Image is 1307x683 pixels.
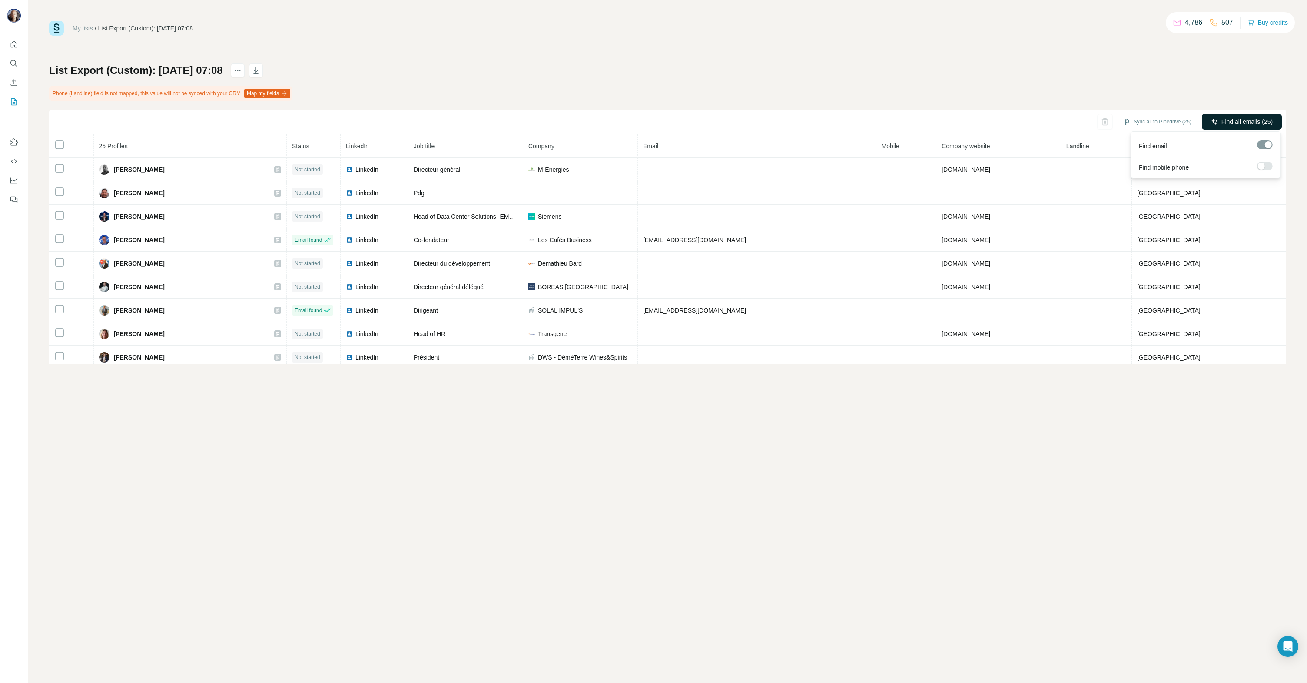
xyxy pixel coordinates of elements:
li: / [95,24,96,33]
img: LinkedIn logo [346,190,353,197]
img: Avatar [99,258,109,269]
img: company-logo [528,213,535,220]
button: Find all emails (25) [1202,114,1282,130]
img: Avatar [99,282,109,292]
a: My lists [73,25,93,32]
span: [PERSON_NAME] [114,165,165,174]
span: [PERSON_NAME] [114,353,165,362]
img: LinkedIn logo [346,260,353,267]
p: 507 [1221,17,1233,28]
span: [DOMAIN_NAME] [942,330,990,337]
span: M-Energies [538,165,569,174]
span: [GEOGRAPHIC_DATA] [1137,190,1201,197]
img: Avatar [99,352,109,363]
span: [GEOGRAPHIC_DATA] [1137,354,1201,361]
span: [PERSON_NAME] [114,306,165,315]
span: LinkedIn [355,212,378,221]
img: LinkedIn logo [346,166,353,173]
span: [EMAIL_ADDRESS][DOMAIN_NAME] [643,237,746,243]
div: Phone (Landline) field is not mapped, this value will not be synced with your CRM [49,86,292,101]
span: Demathieu Bard [538,259,582,268]
img: Avatar [99,188,109,198]
span: LinkedIn [355,165,378,174]
img: LinkedIn logo [346,307,353,314]
img: LinkedIn logo [346,213,353,220]
span: [GEOGRAPHIC_DATA] [1137,330,1201,337]
img: LinkedIn logo [346,237,353,243]
button: Quick start [7,37,21,52]
span: [EMAIL_ADDRESS][DOMAIN_NAME] [643,307,746,314]
span: Landline [1066,143,1089,150]
span: [PERSON_NAME] [114,330,165,338]
span: Co-fondateur [414,237,449,243]
span: LinkedIn [355,189,378,197]
span: LinkedIn [355,236,378,244]
span: Dirigeant [414,307,438,314]
img: LinkedIn logo [346,330,353,337]
h1: List Export (Custom): [DATE] 07:08 [49,63,223,77]
span: Directeur du développement [414,260,490,267]
button: Search [7,56,21,71]
span: Not started [295,213,320,220]
span: LinkedIn [355,306,378,315]
img: Avatar [99,235,109,245]
span: Head of HR [414,330,445,337]
img: company-logo [528,260,535,267]
img: Avatar [99,305,109,316]
span: Not started [295,166,320,173]
span: Directeur général [414,166,460,173]
button: Enrich CSV [7,75,21,90]
span: [PERSON_NAME] [114,283,165,291]
span: [DOMAIN_NAME] [942,237,990,243]
img: Surfe Logo [49,21,64,36]
span: Head of Data Center Solutions- EMEA- VP Sales [414,213,546,220]
span: Directeur général délégué [414,283,484,290]
img: Avatar [99,329,109,339]
span: Not started [295,260,320,267]
button: Feedback [7,192,21,207]
span: Find all emails (25) [1221,117,1273,126]
span: [GEOGRAPHIC_DATA] [1137,213,1201,220]
span: Les Cafés Business [538,236,592,244]
span: DWS - DéméTerre Wines&Spirits [538,353,627,362]
span: [DOMAIN_NAME] [942,260,990,267]
span: Status [292,143,309,150]
img: LinkedIn logo [346,354,353,361]
div: List Export (Custom): [DATE] 07:08 [98,24,193,33]
span: LinkedIn [355,283,378,291]
span: [GEOGRAPHIC_DATA] [1137,260,1201,267]
span: Email [643,143,658,150]
span: LinkedIn [355,330,378,338]
span: [GEOGRAPHIC_DATA] [1137,307,1201,314]
span: LinkedIn [346,143,369,150]
button: My lists [7,94,21,110]
img: company-logo [528,330,535,337]
img: LinkedIn logo [346,283,353,290]
img: Avatar [99,164,109,175]
span: [PERSON_NAME] [114,259,165,268]
span: 25 Profiles [99,143,128,150]
span: Not started [295,283,320,291]
button: Dashboard [7,173,21,188]
span: LinkedIn [355,259,378,268]
span: Company website [942,143,990,150]
span: Email found [295,236,322,244]
span: [GEOGRAPHIC_DATA] [1137,237,1201,243]
img: company-logo [528,237,535,243]
p: 4,786 [1185,17,1202,28]
span: SOLAL IMPUL'S [538,306,583,315]
span: Siemens [538,212,561,221]
img: Avatar [7,9,21,23]
span: Pdg [414,190,425,197]
span: [PERSON_NAME] [114,236,165,244]
span: Transgene [538,330,567,338]
span: Company [528,143,554,150]
span: Find mobile phone [1139,163,1189,172]
span: Mobile [882,143,899,150]
span: LinkedIn [355,353,378,362]
button: Use Surfe API [7,153,21,169]
span: [PERSON_NAME] [114,189,165,197]
span: [DOMAIN_NAME] [942,283,990,290]
span: Job title [414,143,435,150]
span: [DOMAIN_NAME] [942,166,990,173]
